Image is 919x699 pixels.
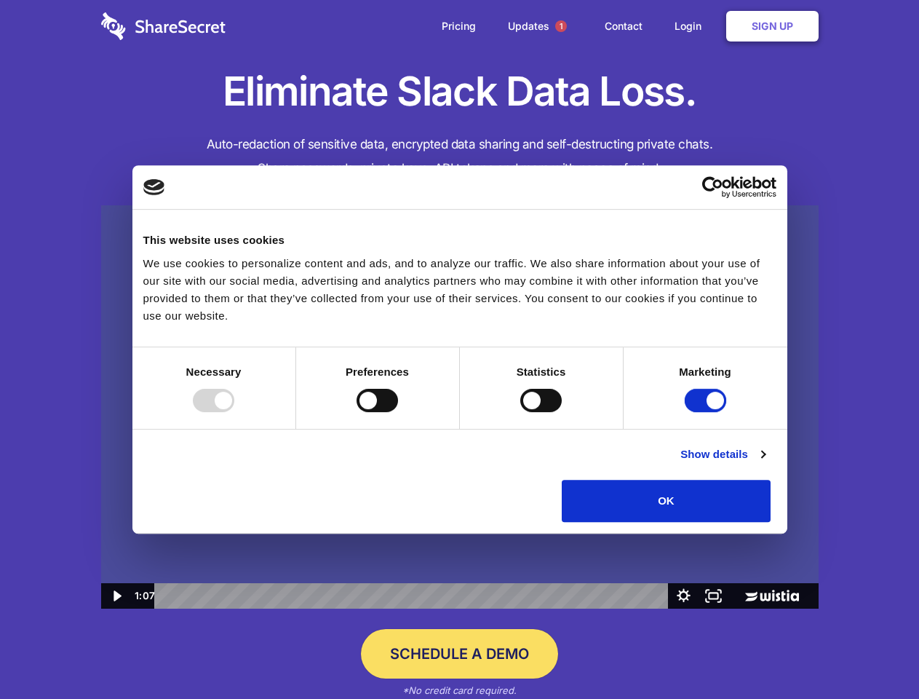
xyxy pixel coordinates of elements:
[143,255,776,325] div: We use cookies to personalize content and ads, and to analyze our traffic. We also share informat...
[699,583,728,609] button: Fullscreen
[101,12,226,40] img: logo-wordmark-white-trans-d4663122ce5f474addd5e946df7df03e33cb6a1c49d2221995e7729f52c070b2.svg
[101,66,819,118] h1: Eliminate Slack Data Loss.
[669,583,699,609] button: Show settings menu
[402,684,517,696] em: *No credit card required.
[346,366,409,378] strong: Preferences
[726,11,819,42] a: Sign Up
[680,446,765,463] a: Show details
[649,176,776,198] a: Usercentrics Cookiebot - opens in a new window
[427,4,490,49] a: Pricing
[143,232,776,249] div: This website uses cookies
[846,626,902,682] iframe: Drift Widget Chat Controller
[166,583,661,609] div: Playbar
[562,480,771,522] button: OK
[517,366,566,378] strong: Statistics
[361,629,558,679] a: Schedule a Demo
[590,4,657,49] a: Contact
[728,583,818,609] a: Wistia Logo -- Learn More
[555,20,567,32] span: 1
[679,366,731,378] strong: Marketing
[186,366,242,378] strong: Necessary
[660,4,723,49] a: Login
[101,133,819,181] h4: Auto-redaction of sensitive data, encrypted data sharing and self-destructing private chats. Shar...
[101,583,131,609] button: Play Video
[101,205,819,609] img: Sharesecret
[143,179,165,195] img: logo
